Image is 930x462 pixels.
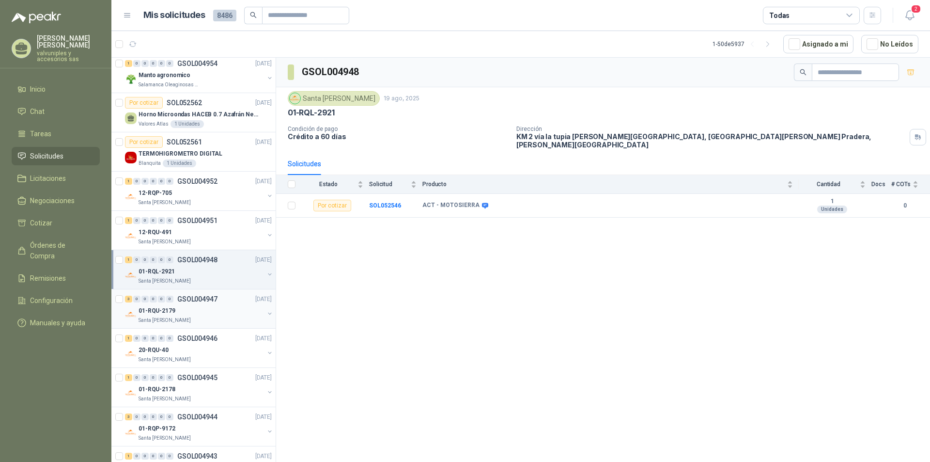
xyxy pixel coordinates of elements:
p: Horno Microondas HACEB 0.7 Azafrán Negro [139,110,259,119]
div: 0 [141,453,149,460]
span: search [250,12,257,18]
span: Negociaciones [30,195,75,206]
p: Santa [PERSON_NAME] [139,317,191,324]
img: Company Logo [125,309,137,320]
a: SOL052546 [369,202,401,209]
span: Cantidad [799,181,858,188]
div: 0 [141,374,149,381]
h3: GSOL004948 [302,64,360,80]
a: 1 0 0 0 0 0 GSOL004945[DATE] Company Logo01-RQU-2178Santa [PERSON_NAME] [125,372,274,403]
img: Company Logo [125,73,137,85]
button: No Leídos [861,35,918,53]
div: 1 [125,374,132,381]
th: Estado [301,175,369,194]
div: 1 [125,256,132,263]
b: 1 [799,198,866,206]
div: 0 [133,178,140,185]
div: 0 [158,453,165,460]
th: Cantidad [799,175,871,194]
p: [PERSON_NAME] [PERSON_NAME] [37,35,100,48]
div: 1 [125,217,132,224]
a: Chat [12,102,100,121]
span: Solicitud [369,181,409,188]
img: Company Logo [125,427,137,438]
p: GSOL004945 [177,374,217,381]
a: 1 0 0 0 0 0 GSOL004951[DATE] Company Logo12-RQU-491Santa [PERSON_NAME] [125,215,274,246]
div: 0 [141,217,149,224]
p: [DATE] [255,98,272,108]
span: Tareas [30,128,51,139]
img: Company Logo [125,152,137,163]
p: KM 2 vía la tupia [PERSON_NAME][GEOGRAPHIC_DATA], [GEOGRAPHIC_DATA][PERSON_NAME] Pradera , [PERSO... [516,132,906,149]
p: Salamanca Oleaginosas SAS [139,81,200,89]
b: 0 [891,201,918,210]
div: 0 [141,178,149,185]
p: Santa [PERSON_NAME] [139,238,191,246]
p: Crédito a 60 días [288,132,509,141]
img: Logo peakr [12,12,61,23]
div: 0 [150,296,157,303]
p: SOL052562 [167,99,202,106]
div: 0 [166,60,173,67]
div: 0 [150,453,157,460]
div: Solicitudes [288,159,321,169]
div: 0 [166,335,173,342]
a: 3 0 0 0 0 0 GSOL004947[DATE] Company Logo01-RQU-2179Santa [PERSON_NAME] [125,293,274,324]
div: 0 [133,217,140,224]
div: 0 [133,414,140,420]
div: 0 [133,335,140,342]
p: TERMOHIGROMETRO DIGITAL [139,149,222,159]
p: [DATE] [255,177,272,186]
div: 0 [158,414,165,420]
p: [DATE] [255,373,272,382]
p: GSOL004951 [177,217,217,224]
div: Santa [PERSON_NAME] [288,91,380,106]
img: Company Logo [125,348,137,360]
p: Santa [PERSON_NAME] [139,356,191,364]
span: Inicio [30,84,46,95]
p: GSOL004954 [177,60,217,67]
p: 01-RQU-2178 [139,385,175,394]
p: Manto agronomico [139,71,190,80]
p: [DATE] [255,413,272,422]
a: 3 0 0 0 0 0 GSOL004944[DATE] Company Logo01-RQP-9172Santa [PERSON_NAME] [125,411,274,442]
p: [DATE] [255,216,272,225]
p: 01-RQP-9172 [139,424,175,433]
a: Manuales y ayuda [12,314,100,332]
div: 1 Unidades [163,159,196,167]
p: GSOL004943 [177,453,217,460]
div: 0 [166,453,173,460]
a: Cotizar [12,214,100,232]
div: 0 [133,60,140,67]
div: 1 [125,60,132,67]
div: Todas [769,10,790,21]
span: Manuales y ayuda [30,318,85,328]
div: 0 [166,178,173,185]
div: 0 [166,256,173,263]
div: 0 [158,178,165,185]
p: GSOL004952 [177,178,217,185]
a: Licitaciones [12,169,100,188]
span: Producto [422,181,785,188]
b: ACT - MOTOSIERRA [422,202,480,209]
a: Tareas [12,125,100,143]
p: [DATE] [255,255,272,265]
p: 01-RQU-2179 [139,306,175,316]
div: 0 [150,374,157,381]
p: 12-RQU-491 [139,228,172,237]
a: 1 0 0 0 0 0 GSOL004954[DATE] Company LogoManto agronomicoSalamanca Oleaginosas SAS [125,58,274,89]
p: Blanquita [139,159,161,167]
p: Condición de pago [288,126,509,132]
p: 01-RQL-2921 [288,108,335,118]
div: 0 [158,335,165,342]
a: 1 0 0 0 0 0 GSOL004948[DATE] Company Logo01-RQL-2921Santa [PERSON_NAME] [125,254,274,285]
span: search [800,69,806,76]
div: 0 [166,414,173,420]
div: 0 [166,217,173,224]
a: Solicitudes [12,147,100,165]
span: 8486 [213,10,236,21]
span: Remisiones [30,273,66,284]
img: Company Logo [125,387,137,399]
span: Cotizar [30,218,52,228]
